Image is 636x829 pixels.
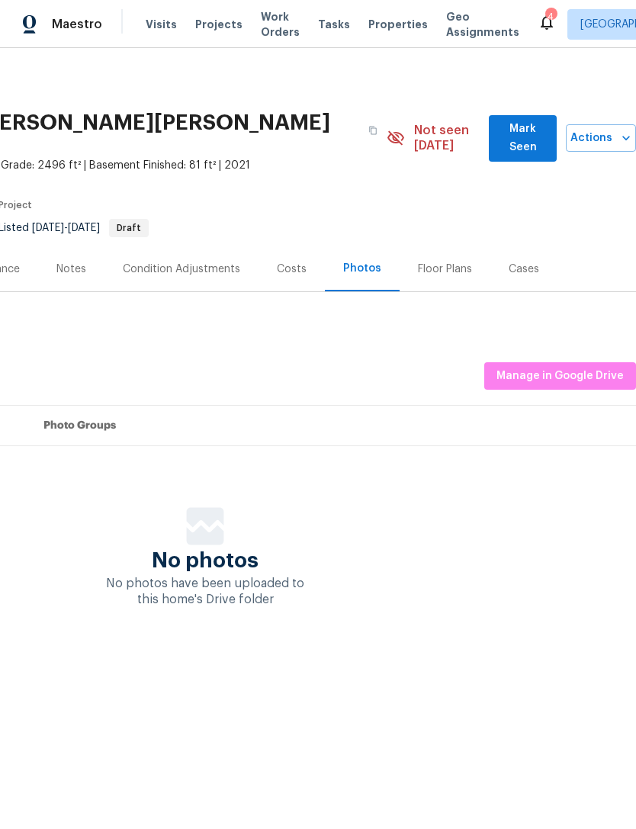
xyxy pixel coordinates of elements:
[359,117,387,144] button: Copy Address
[368,17,428,32] span: Properties
[146,17,177,32] span: Visits
[68,223,100,233] span: [DATE]
[446,9,519,40] span: Geo Assignments
[489,115,556,162] button: Mark Seen
[106,577,304,606] span: No photos have been uploaded to this home's Drive folder
[277,262,307,277] div: Costs
[566,124,636,153] button: Actions
[195,17,243,32] span: Projects
[496,367,624,386] span: Manage in Google Drive
[484,362,636,390] button: Manage in Google Drive
[418,262,472,277] div: Floor Plans
[545,9,556,24] div: 4
[261,9,300,40] span: Work Orders
[31,406,636,446] th: Photo Groups
[152,553,259,568] span: No photos
[414,123,480,153] span: Not seen [DATE]
[123,262,240,277] div: Condition Adjustments
[501,120,544,157] span: Mark Seen
[52,17,102,32] span: Maestro
[111,223,147,233] span: Draft
[318,19,350,30] span: Tasks
[578,129,624,148] span: Actions
[32,223,100,233] span: -
[56,262,86,277] div: Notes
[343,261,381,276] div: Photos
[509,262,539,277] div: Cases
[32,223,64,233] span: [DATE]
